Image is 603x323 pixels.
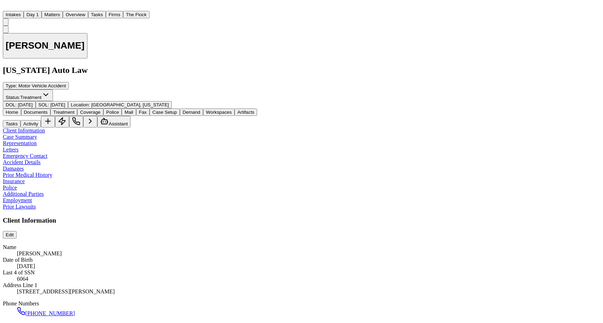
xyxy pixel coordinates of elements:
button: Edit Type: Motor Vehicle Accident [3,82,69,89]
a: Prior Lawsuits [3,204,36,210]
span: Location : [71,102,90,107]
div: [DATE] [17,263,600,269]
span: DOL : [6,102,17,107]
a: Insurance [3,178,25,184]
span: Demand [183,110,200,115]
button: Edit matter name [3,33,87,59]
span: Motor Vehicle Accident [18,83,66,88]
a: Home [3,5,11,11]
a: Day 1 [24,11,42,17]
div: [PERSON_NAME] [17,250,600,257]
a: Intakes [3,11,24,17]
button: Activity [20,120,41,128]
a: Call 1 (313) 918-6987 [17,310,75,316]
button: Assistant [97,116,130,128]
a: Additional Parties [3,191,44,197]
span: Phone Numbers [3,300,39,306]
div: 6064 [17,276,600,282]
h2: [US_STATE] Auto Law [3,66,600,75]
img: Finch Logo [3,3,11,10]
span: [DATE] [50,102,65,107]
h3: Client Information [3,217,600,224]
button: Create Immediate Task [55,116,69,128]
button: Change status from Treatment [3,89,53,101]
a: Letters [3,147,18,153]
button: Edit DOL: 2025-03-04 [3,101,36,108]
dt: Last 4 of SSN [3,269,600,276]
button: Matters [42,11,63,18]
span: Edit [6,232,14,237]
span: SOL : [38,102,49,107]
span: Case Setup [152,110,177,115]
a: Police [3,185,17,191]
button: Edit SOL: 2028-03-04 [36,101,68,108]
span: Fax [139,110,147,115]
span: [DATE] [18,102,33,107]
span: Documents [24,110,48,115]
span: Mail [124,110,133,115]
span: Type : [6,83,17,88]
a: Representation [3,140,37,146]
span: Home [6,110,18,115]
a: Firms [106,11,123,17]
a: Overview [63,11,88,17]
button: Intakes [3,11,24,18]
button: Make a Call [69,116,83,128]
span: Treatment [53,110,74,115]
button: Copy Matter ID [3,26,8,33]
button: The Flock [123,11,150,18]
dt: Address Line 1 [3,282,600,288]
a: Matters [42,11,63,17]
button: Edit [3,231,17,238]
dt: Date of Birth [3,257,600,263]
button: Edit Location: Detroit, Michigan [68,101,172,108]
a: Damages [3,166,24,172]
a: The Flock [123,11,150,17]
span: Coverage [80,110,100,115]
button: Firms [106,11,123,18]
button: Overview [63,11,88,18]
h1: [PERSON_NAME] [6,40,85,51]
button: Tasks [88,11,106,18]
span: [GEOGRAPHIC_DATA], [US_STATE] [91,102,169,107]
button: Day 1 [24,11,42,18]
a: Tasks [88,11,106,17]
a: Prior Medical History [3,172,52,178]
span: Assistant [109,121,128,126]
span: Workspaces [206,110,232,115]
a: Case Summary [3,134,37,140]
button: Add Task [41,116,55,128]
a: Accident Details [3,159,41,165]
a: Employment [3,197,32,203]
div: [STREET_ADDRESS][PERSON_NAME] [17,288,600,295]
span: Artifacts [237,110,254,115]
span: Status: [6,95,20,100]
button: Tasks [3,120,20,128]
span: Police [106,110,119,115]
a: Emergency Contact [3,153,47,159]
a: Client Information [3,128,45,133]
span: Treatment [20,95,42,100]
dt: Name [3,244,600,250]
